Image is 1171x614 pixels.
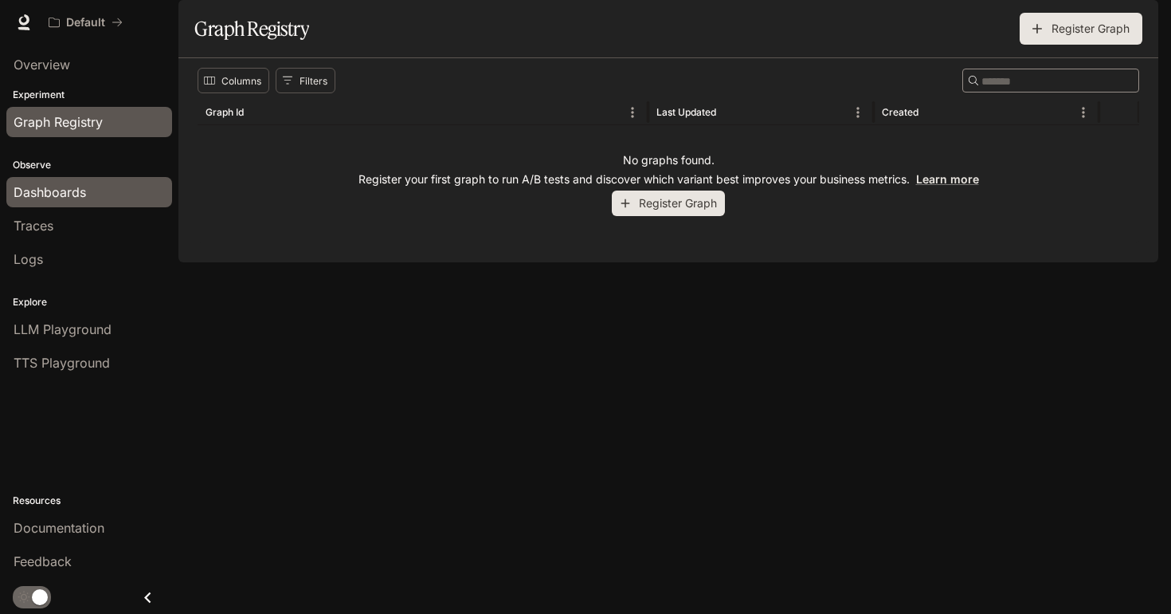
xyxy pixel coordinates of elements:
div: Search [962,69,1139,92]
button: Register Graph [1020,13,1142,45]
button: All workspaces [41,6,130,38]
button: Sort [718,100,742,124]
div: Graph Id [206,106,244,118]
button: Menu [846,100,870,124]
button: Sort [245,100,269,124]
div: Created [882,106,918,118]
button: Menu [621,100,644,124]
button: Register Graph [612,191,725,217]
p: No graphs found. [623,152,715,168]
h1: Graph Registry [194,13,309,45]
p: Default [66,16,105,30]
button: Select columns [198,68,269,93]
a: Learn more [916,172,979,186]
button: Menu [1071,100,1095,124]
button: Sort [920,100,944,124]
div: Last Updated [656,106,716,118]
button: Show filters [276,68,335,93]
p: Register your first graph to run A/B tests and discover which variant best improves your business... [358,171,979,187]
